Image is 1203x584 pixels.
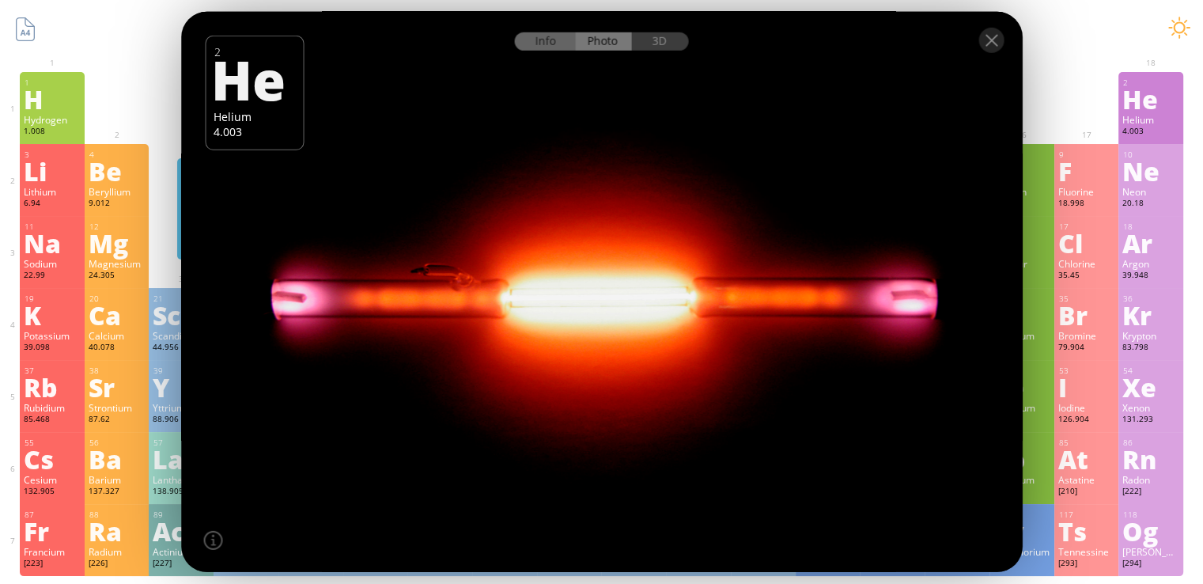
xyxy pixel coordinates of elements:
[1058,486,1115,499] div: [210]
[89,150,146,160] div: 4
[1058,329,1115,342] div: Bromine
[994,150,1050,160] div: 8
[1122,342,1179,355] div: 83.798
[153,342,210,355] div: 44.956
[1059,366,1115,376] div: 53
[1122,518,1179,544] div: Og
[24,486,81,499] div: 132.905
[1123,222,1179,232] div: 18
[25,78,81,88] div: 1
[24,342,81,355] div: 39.098
[1059,222,1115,232] div: 17
[1123,294,1179,304] div: 36
[1122,126,1179,138] div: 4.003
[89,486,146,499] div: 137.327
[1122,198,1179,210] div: 20.18
[89,257,146,270] div: Magnesium
[153,401,210,414] div: Yttrium
[1122,270,1179,283] div: 39.948
[1122,257,1179,270] div: Argon
[214,124,295,139] div: 4.003
[24,257,81,270] div: Sodium
[89,270,146,283] div: 24.305
[25,366,81,376] div: 37
[1058,230,1115,256] div: Cl
[24,414,81,427] div: 85.468
[153,302,210,328] div: Sc
[153,438,210,448] div: 57
[89,510,146,520] div: 88
[1058,446,1115,472] div: At
[1058,414,1115,427] div: 126.904
[1059,150,1115,160] div: 9
[89,446,146,472] div: Ba
[153,486,210,499] div: 138.905
[89,545,146,558] div: Radium
[24,329,81,342] div: Potassium
[153,510,210,520] div: 89
[1122,86,1179,112] div: He
[1122,446,1179,472] div: Rn
[1058,545,1115,558] div: Tennessine
[211,52,293,106] div: He
[89,342,146,355] div: 40.078
[1058,158,1115,184] div: F
[153,518,210,544] div: Ac
[24,401,81,414] div: Rubidium
[24,374,81,400] div: Rb
[1122,230,1179,256] div: Ar
[89,294,146,304] div: 20
[1122,302,1179,328] div: Kr
[1123,510,1179,520] div: 118
[89,158,146,184] div: Be
[1122,185,1179,198] div: Neon
[153,558,210,571] div: [227]
[89,414,146,427] div: 87.62
[24,230,81,256] div: Na
[8,8,1195,40] h1: Talbica. Interactive chemistry
[1059,438,1115,448] div: 85
[89,329,146,342] div: Calcium
[89,401,146,414] div: Strontium
[1122,486,1179,499] div: [222]
[24,545,81,558] div: Francium
[25,222,81,232] div: 11
[153,473,210,486] div: Lanthanum
[153,414,210,427] div: 88.906
[1122,329,1179,342] div: Krypton
[25,150,81,160] div: 3
[632,32,689,51] div: 3D
[25,438,81,448] div: 55
[1058,518,1115,544] div: Ts
[24,473,81,486] div: Cesium
[994,438,1050,448] div: 84
[1122,545,1179,558] div: [PERSON_NAME]
[1123,366,1179,376] div: 54
[1058,185,1115,198] div: Fluorine
[89,366,146,376] div: 38
[24,302,81,328] div: K
[89,230,146,256] div: Mg
[1058,473,1115,486] div: Astatine
[1059,510,1115,520] div: 117
[24,446,81,472] div: Cs
[24,185,81,198] div: Lithium
[89,473,146,486] div: Barium
[994,510,1050,520] div: 116
[24,158,81,184] div: Li
[515,32,576,51] div: Info
[1122,558,1179,571] div: [294]
[1122,374,1179,400] div: Xe
[89,185,146,198] div: Beryllium
[1059,294,1115,304] div: 35
[24,198,81,210] div: 6.94
[994,222,1050,232] div: 16
[24,113,81,126] div: Hydrogen
[25,510,81,520] div: 87
[24,270,81,283] div: 22.99
[1122,158,1179,184] div: Ne
[24,86,81,112] div: H
[1058,198,1115,210] div: 18.998
[994,366,1050,376] div: 52
[153,366,210,376] div: 39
